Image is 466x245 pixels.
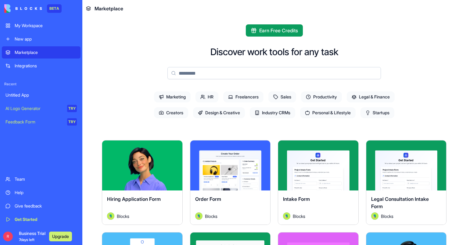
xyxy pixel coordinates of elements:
span: 7 days left [19,237,34,242]
a: Team [2,173,81,185]
a: New app [2,33,81,45]
span: Legal & Finance [347,91,395,102]
div: Help [15,190,77,196]
span: Marketplace [95,5,123,12]
span: Industry CRMs [250,107,295,118]
button: Upgrade [49,232,72,241]
a: AI Logo GeneratorTRY [2,102,81,115]
button: Earn Free Credits [246,24,303,37]
div: Untitled App [5,92,77,98]
a: Hiring Application FormAvatarBlocks [102,140,183,225]
img: Avatar [195,212,203,220]
div: TRY [67,118,77,126]
span: Blocks [117,213,129,219]
span: Legal Consultation Intake Form [371,196,429,209]
a: Marketplace [2,46,81,59]
span: Freelancers [223,91,263,102]
a: Help [2,186,81,199]
a: Order FormAvatarBlocks [190,140,271,225]
a: BETA [4,4,62,13]
a: Legal Consultation Intake FormAvatarBlocks [366,140,447,225]
div: Feedback Form [5,119,63,125]
img: Avatar [107,212,114,220]
div: Give feedback [15,203,77,209]
div: Marketplace [15,49,77,55]
a: Untitled App [2,89,81,101]
h2: Discover work tools for any task [210,46,338,57]
span: Marketing [154,91,191,102]
span: Blocks [205,213,217,219]
img: Avatar [283,212,290,220]
span: Blocks [381,213,393,219]
span: HR [195,91,218,102]
div: Team [15,176,77,182]
div: TRY [67,105,77,112]
span: Design & Creative [193,107,245,118]
a: Feedback FormTRY [2,116,81,128]
a: Get Started [2,213,81,225]
a: Integrations [2,60,81,72]
span: Recent [2,82,81,87]
div: Integrations [15,63,77,69]
a: Give feedback [2,200,81,212]
span: Earn Free Credits [259,27,298,34]
img: logo [4,4,42,13]
a: Intake FormAvatarBlocks [278,140,359,225]
span: Hiring Application Form [107,196,161,202]
div: Get Started [15,216,77,222]
div: My Workspace [15,23,77,29]
span: Sales [268,91,296,102]
div: AI Logo Generator [5,105,63,112]
div: New app [15,36,77,42]
span: Order Form [195,196,221,202]
span: Startups [360,107,394,118]
span: Productivity [301,91,342,102]
span: Intake Form [283,196,310,202]
span: Business Trial [19,230,45,243]
img: Avatar [371,212,378,220]
a: My Workspace [2,20,81,32]
div: BETA [47,4,62,13]
span: Creators [154,107,188,118]
span: R [3,232,13,241]
span: Blocks [293,213,305,219]
span: Personal & Lifestyle [300,107,356,118]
